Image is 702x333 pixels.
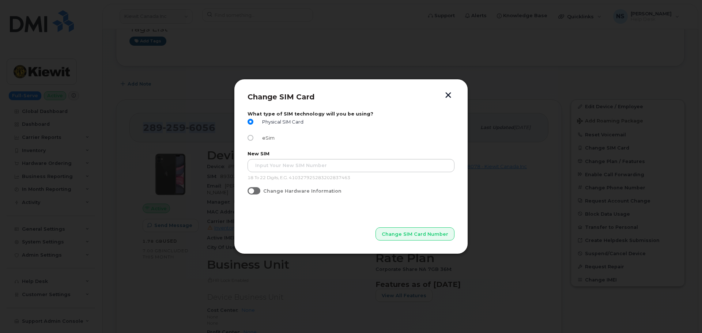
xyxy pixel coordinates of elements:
[248,175,454,181] p: 18 To 22 Digits, E.G. 410327925283202837463
[248,135,253,141] input: eSim
[375,227,454,241] button: Change SIM Card Number
[248,151,454,156] label: New SIM
[248,111,454,117] label: What type of SIM technology will you be using?
[259,119,303,125] span: Physical SIM Card
[248,187,253,193] input: Change Hardware Information
[263,188,341,194] span: Change Hardware Information
[670,301,697,328] iframe: Messenger Launcher
[382,231,448,238] span: Change SIM Card Number
[248,119,253,125] input: Physical SIM Card
[248,92,314,101] span: Change SIM Card
[259,135,275,141] span: eSim
[248,159,454,172] input: Input Your New SIM Number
